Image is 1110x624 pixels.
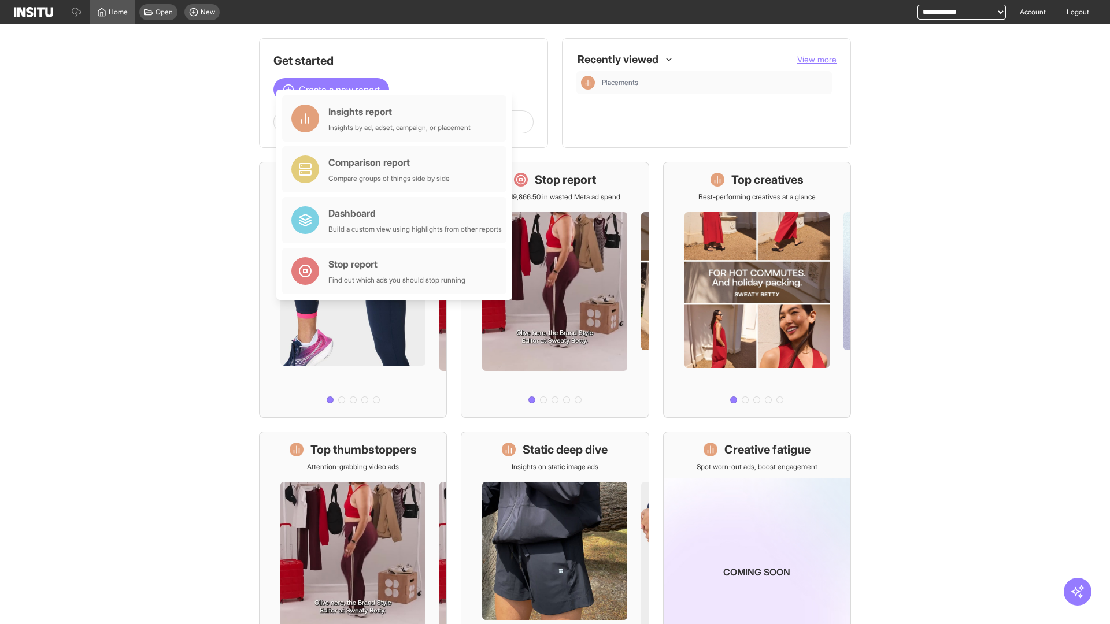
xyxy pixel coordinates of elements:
span: View more [797,54,837,64]
span: Open [156,8,173,17]
div: Build a custom view using highlights from other reports [328,225,502,234]
h1: Static deep dive [523,441,608,458]
h1: Top thumbstoppers [310,441,417,458]
span: Home [109,8,128,17]
div: Comparison report [328,155,450,169]
div: Compare groups of things side by side [328,174,450,183]
h1: Get started [273,53,534,69]
button: Create a new report [273,78,389,101]
p: Best-performing creatives at a glance [698,192,816,202]
img: Logo [14,7,53,17]
div: Insights report [328,105,471,118]
a: What's live nowSee all active ads instantly [259,162,447,418]
h1: Top creatives [731,172,804,188]
button: View more [797,54,837,65]
h1: Stop report [535,172,596,188]
div: Stop report [328,257,465,271]
span: Create a new report [299,83,380,96]
div: Insights by ad, adset, campaign, or placement [328,123,471,132]
div: Insights [581,76,595,90]
a: Stop reportSave £19,866.50 in wasted Meta ad spend [461,162,649,418]
a: Top creativesBest-performing creatives at a glance [663,162,851,418]
p: Attention-grabbing video ads [307,462,399,471]
div: Dashboard [328,206,502,220]
p: Insights on static image ads [512,462,598,471]
p: Save £19,866.50 in wasted Meta ad spend [490,192,620,202]
span: New [201,8,215,17]
div: Find out which ads you should stop running [328,276,465,285]
span: Placements [602,78,827,87]
span: Placements [602,78,638,87]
